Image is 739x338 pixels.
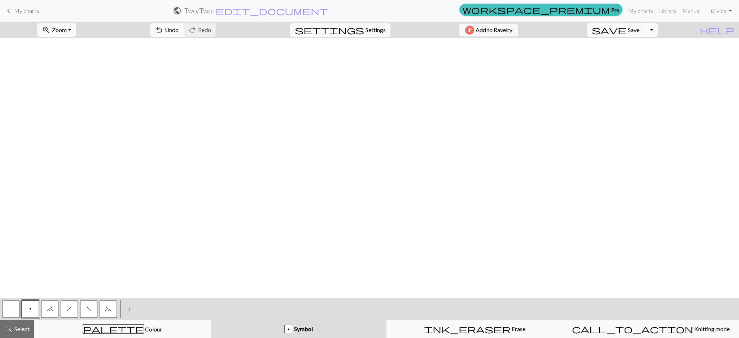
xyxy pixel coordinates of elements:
[80,300,97,318] button: f
[184,6,212,15] h2: Two / Two
[105,306,111,312] span: 3+ stitch left twist
[511,325,525,332] span: Erase
[424,324,511,334] span: ink_eraser
[693,325,730,332] span: Knitting mode
[463,5,610,15] span: workspace_premium
[285,325,293,334] div: p
[459,24,518,36] button: Add to Ravelry
[386,320,563,338] button: Erase
[37,23,76,37] button: Zoom
[4,6,13,16] span: keyboard_arrow_left
[41,300,58,318] button: `
[83,324,144,334] span: palette
[476,26,512,35] span: Add to Ravelry
[52,26,67,33] span: Zoom
[295,25,364,35] span: settings
[34,320,211,338] button: Colour
[155,25,163,35] span: undo
[465,26,474,35] img: Ravelry
[22,300,39,318] button: p
[679,4,703,18] a: Manual
[459,4,622,16] a: Pro
[173,6,182,16] span: public
[211,320,386,338] button: p Symbol
[86,306,91,312] span: left leaning decrease
[67,306,72,312] span: right leaning decrease
[572,324,693,334] span: call_to_action
[290,23,390,37] button: SettingsSettings
[366,26,386,34] span: Settings
[592,25,626,35] span: save
[293,325,313,332] span: Symbol
[42,25,51,35] span: zoom_in
[625,4,656,18] a: My charts
[4,5,39,17] a: My charts
[14,7,39,14] span: My charts
[165,26,179,33] span: Undo
[628,26,639,33] span: Save
[587,23,644,37] button: Save
[5,324,13,334] span: highlight_alt
[13,325,30,332] span: Select
[125,304,134,314] span: add
[61,300,78,318] button: h
[700,25,734,35] span: help
[295,26,364,34] i: Settings
[144,326,162,333] span: Colour
[215,6,328,16] span: edit_document
[656,4,679,18] a: Library
[47,306,53,312] span: 3+ stitch right twist
[29,306,31,312] span: Purl
[703,4,735,18] a: HiZivica
[563,320,739,338] button: Knitting mode
[100,300,117,318] button: ~
[150,23,184,37] button: Undo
